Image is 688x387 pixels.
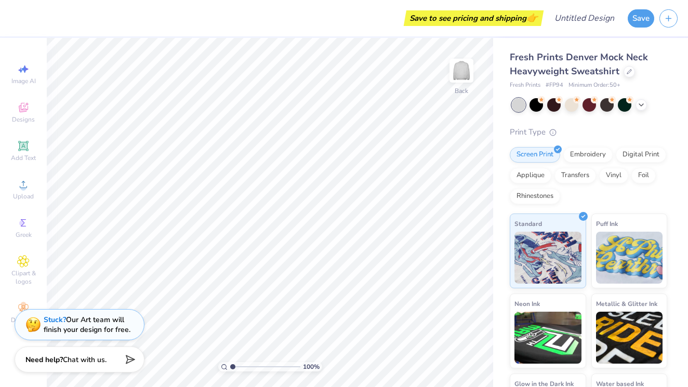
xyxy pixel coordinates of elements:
[510,168,551,183] div: Applique
[596,232,663,284] img: Puff Ink
[303,362,320,371] span: 100 %
[596,218,618,229] span: Puff Ink
[563,147,613,163] div: Embroidery
[455,86,468,96] div: Back
[11,154,36,162] span: Add Text
[11,77,36,85] span: Image AI
[554,168,596,183] div: Transfers
[510,147,560,163] div: Screen Print
[451,60,472,81] img: Back
[510,81,540,90] span: Fresh Prints
[596,312,663,364] img: Metallic & Glitter Ink
[526,11,538,24] span: 👉
[546,8,623,29] input: Untitled Design
[16,231,32,239] span: Greek
[628,9,654,28] button: Save
[406,10,541,26] div: Save to see pricing and shipping
[44,315,130,335] div: Our Art team will finish your design for free.
[510,51,648,77] span: Fresh Prints Denver Mock Neck Heavyweight Sweatshirt
[63,355,107,365] span: Chat with us.
[514,232,581,284] img: Standard
[510,189,560,204] div: Rhinestones
[546,81,563,90] span: # FP94
[514,312,581,364] img: Neon Ink
[12,115,35,124] span: Designs
[5,269,42,286] span: Clipart & logos
[514,298,540,309] span: Neon Ink
[596,298,657,309] span: Metallic & Glitter Ink
[616,147,666,163] div: Digital Print
[25,355,63,365] strong: Need help?
[11,316,36,324] span: Decorate
[631,168,656,183] div: Foil
[510,126,667,138] div: Print Type
[44,315,66,325] strong: Stuck?
[13,192,34,201] span: Upload
[514,218,542,229] span: Standard
[568,81,620,90] span: Minimum Order: 50 +
[599,168,628,183] div: Vinyl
